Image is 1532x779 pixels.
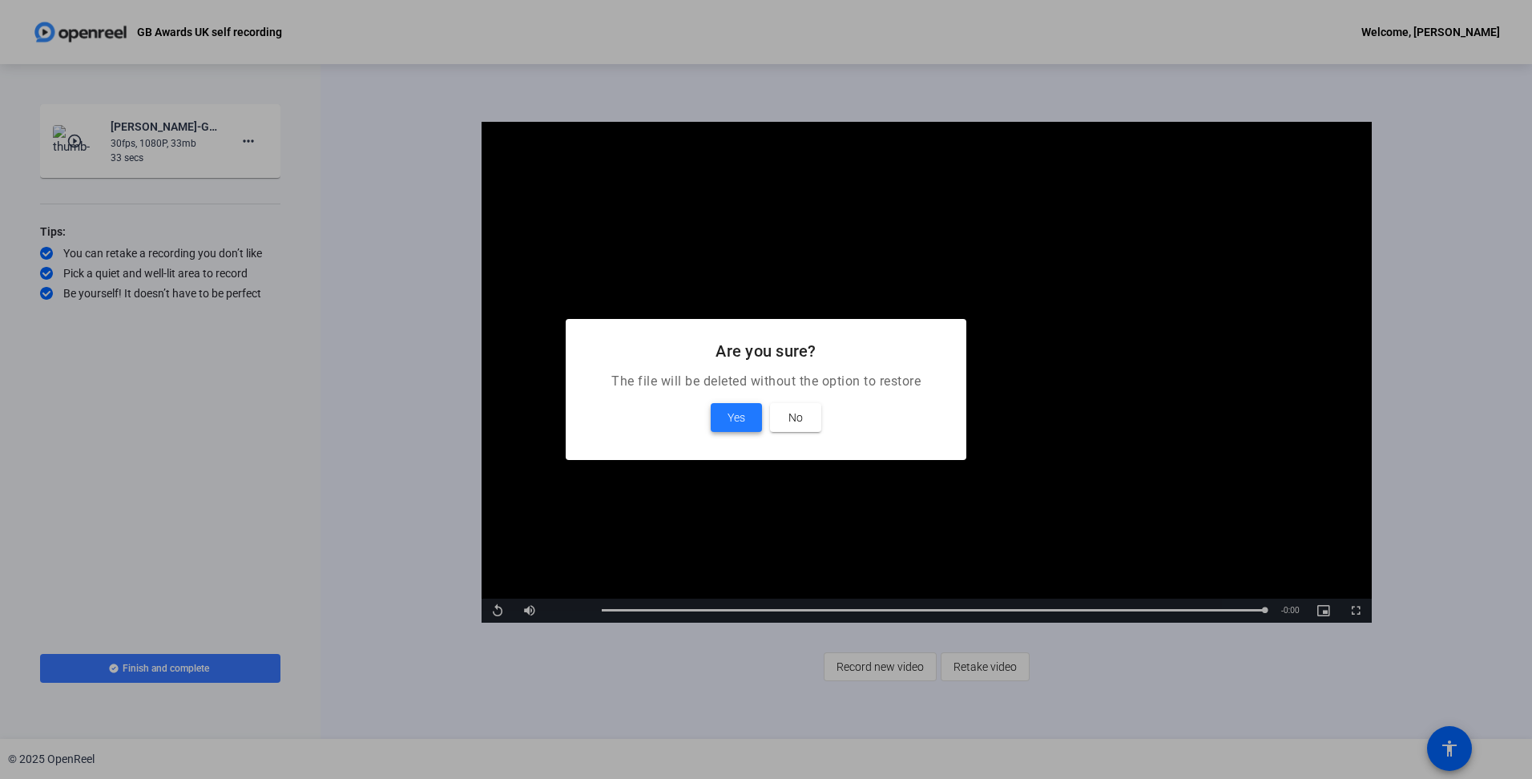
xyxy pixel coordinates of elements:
[711,403,762,432] button: Yes
[585,338,947,364] h2: Are you sure?
[788,408,803,427] span: No
[728,408,745,427] span: Yes
[770,403,821,432] button: No
[585,372,947,391] p: The file will be deleted without the option to restore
